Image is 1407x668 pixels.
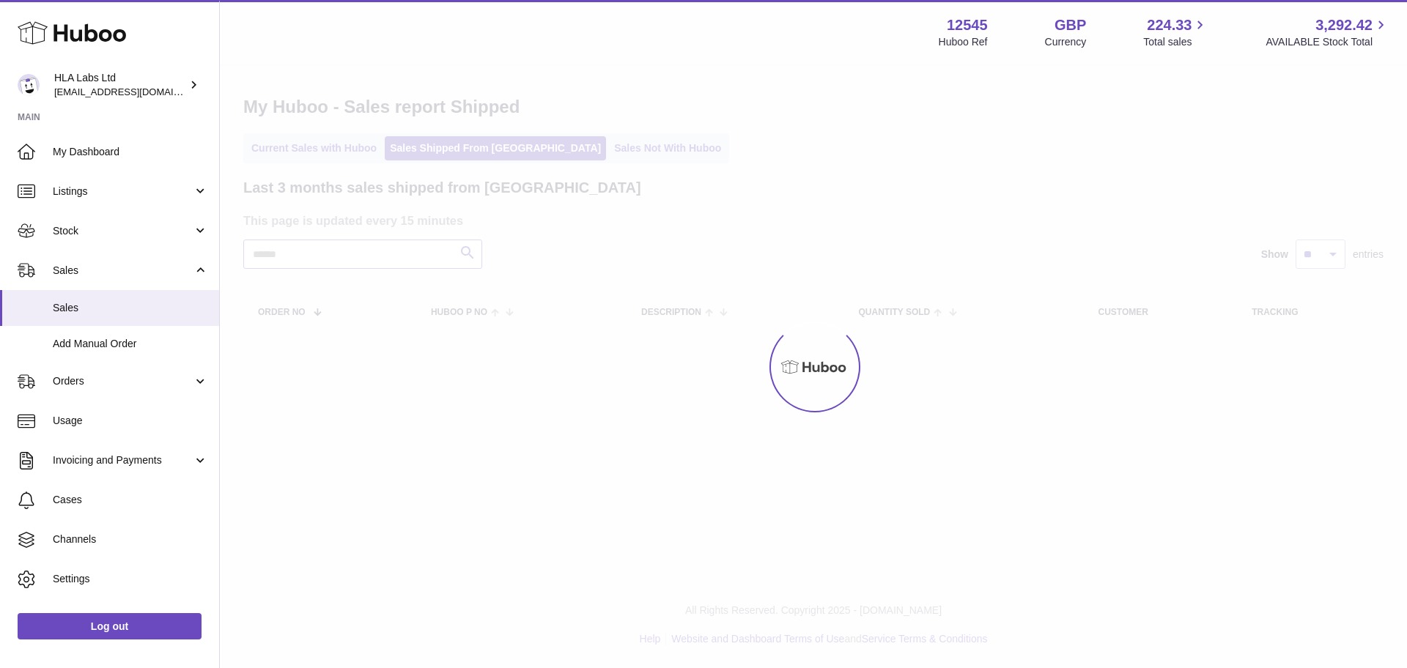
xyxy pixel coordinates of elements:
div: HLA Labs Ltd [54,71,186,99]
span: Sales [53,264,193,278]
span: 3,292.42 [1315,15,1373,35]
a: 3,292.42 AVAILABLE Stock Total [1266,15,1389,49]
strong: GBP [1055,15,1086,35]
a: 224.33 Total sales [1143,15,1208,49]
span: AVAILABLE Stock Total [1266,35,1389,49]
span: Orders [53,374,193,388]
span: Channels [53,532,208,546]
img: clinton@newgendirect.com [18,74,40,96]
strong: 12545 [947,15,988,35]
span: [EMAIL_ADDRESS][DOMAIN_NAME] [54,86,215,97]
span: Invoicing and Payments [53,453,193,467]
a: Log out [18,613,202,639]
span: Add Manual Order [53,337,208,351]
span: Stock [53,224,193,238]
span: Total sales [1143,35,1208,49]
span: 224.33 [1147,15,1192,35]
div: Currency [1045,35,1087,49]
span: Listings [53,185,193,198]
span: Cases [53,493,208,507]
div: Huboo Ref [939,35,988,49]
span: Sales [53,301,208,315]
span: My Dashboard [53,145,208,159]
span: Usage [53,414,208,428]
span: Settings [53,572,208,586]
